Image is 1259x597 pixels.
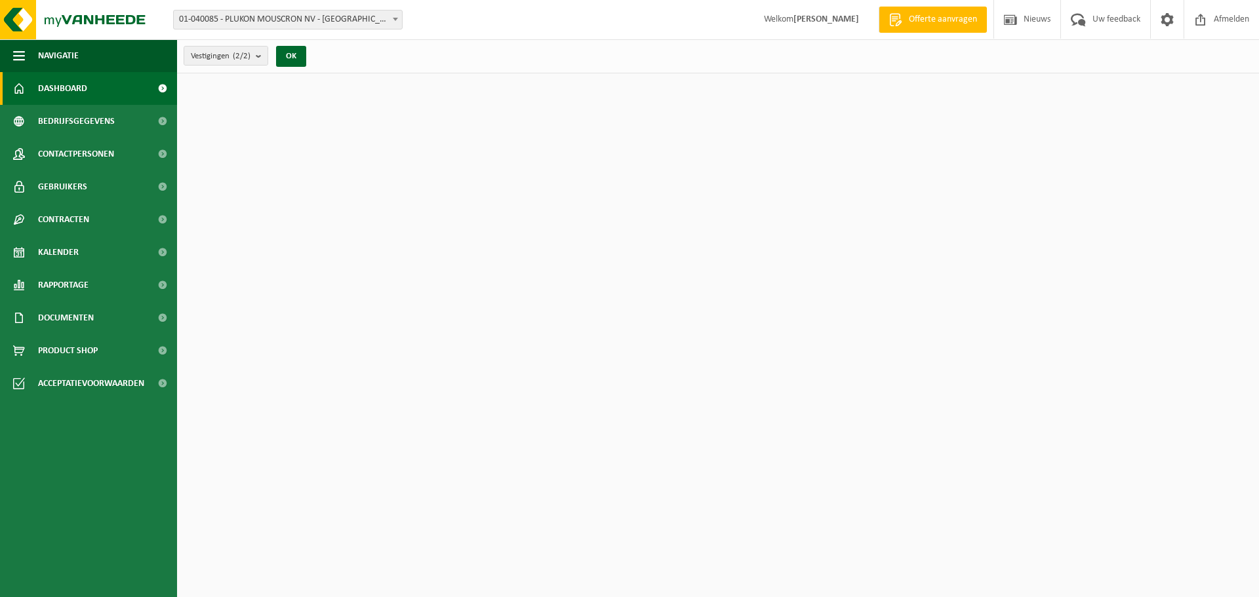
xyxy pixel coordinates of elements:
[173,10,403,29] span: 01-040085 - PLUKON MOUSCRON NV - MOESKROEN
[906,13,980,26] span: Offerte aanvragen
[38,39,79,72] span: Navigatie
[38,72,87,105] span: Dashboard
[793,14,859,24] strong: [PERSON_NAME]
[38,301,94,334] span: Documenten
[233,52,250,60] count: (2/2)
[191,47,250,66] span: Vestigingen
[38,269,89,301] span: Rapportage
[38,203,89,236] span: Contracten
[38,170,87,203] span: Gebruikers
[38,236,79,269] span: Kalender
[38,105,115,138] span: Bedrijfsgegevens
[879,7,987,33] a: Offerte aanvragen
[38,334,98,367] span: Product Shop
[38,138,114,170] span: Contactpersonen
[276,46,306,67] button: OK
[174,10,402,29] span: 01-040085 - PLUKON MOUSCRON NV - MOESKROEN
[38,367,144,400] span: Acceptatievoorwaarden
[184,46,268,66] button: Vestigingen(2/2)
